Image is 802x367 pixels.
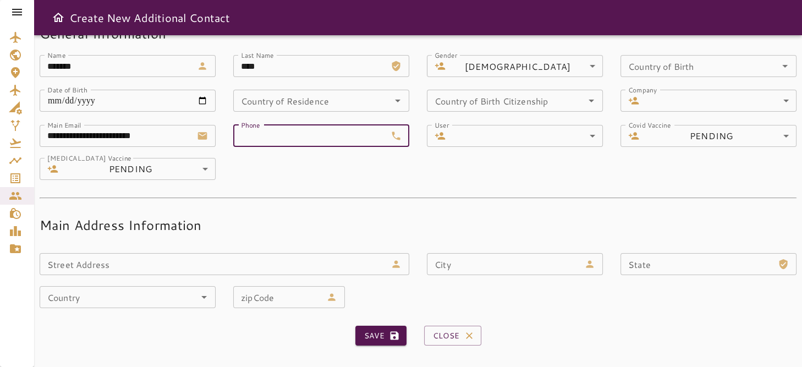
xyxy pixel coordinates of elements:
label: Covid Vaccine [628,120,671,129]
button: Open [196,289,212,305]
label: Last Name [241,50,274,59]
label: Phone [241,120,260,129]
h6: Create New Additional Contact [69,9,230,26]
div: PENDING [63,158,216,180]
button: Open [390,93,405,108]
div: [DEMOGRAPHIC_DATA] [450,55,603,77]
div: ​ [644,90,796,112]
button: Open [584,93,599,108]
h5: General Information [40,25,796,42]
button: Open drawer [47,7,69,29]
label: Main Email [47,120,81,129]
label: [MEDICAL_DATA] Vaccine [47,153,131,162]
div: ​ [450,125,603,147]
label: User [435,120,449,129]
h5: Main Address Information [40,216,796,234]
button: Close [424,326,481,346]
label: Gender [435,50,457,59]
div: PENDING [644,125,796,147]
label: Date of Birth [47,85,87,94]
label: Company [628,85,657,94]
button: Open [777,58,793,74]
button: Save [355,326,407,346]
label: Name [47,50,65,59]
